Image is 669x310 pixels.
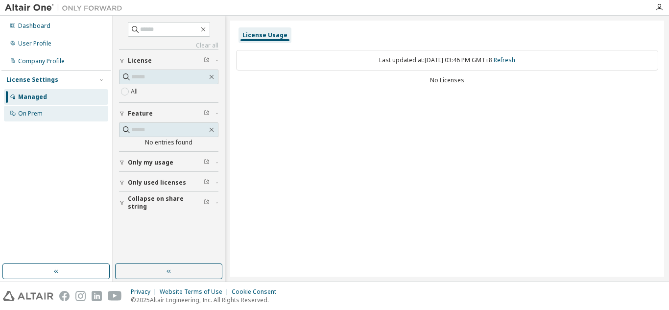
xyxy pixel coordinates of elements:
div: License Settings [6,76,58,84]
span: Clear filter [204,159,210,167]
img: youtube.svg [108,291,122,301]
button: Only my usage [119,152,218,173]
span: License [128,57,152,65]
div: Website Terms of Use [160,288,232,296]
span: Feature [128,110,153,118]
img: altair_logo.svg [3,291,53,301]
span: Only used licenses [128,179,186,187]
span: Collapse on share string [128,195,204,211]
a: Clear all [119,42,218,49]
span: Clear filter [204,199,210,207]
label: All [131,86,140,97]
div: Managed [18,93,47,101]
div: Privacy [131,288,160,296]
div: Last updated at: [DATE] 03:46 PM GMT+8 [236,50,658,71]
button: Feature [119,103,218,124]
button: Collapse on share string [119,192,218,214]
div: Company Profile [18,57,65,65]
div: On Prem [18,110,43,118]
button: Only used licenses [119,172,218,193]
div: Dashboard [18,22,50,30]
p: © 2025 Altair Engineering, Inc. All Rights Reserved. [131,296,282,304]
img: Altair One [5,3,127,13]
button: License [119,50,218,72]
span: Clear filter [204,110,210,118]
div: No entries found [119,139,218,146]
span: Clear filter [204,57,210,65]
span: Clear filter [204,179,210,187]
div: License Usage [242,31,287,39]
a: Refresh [494,56,515,64]
img: instagram.svg [75,291,86,301]
div: User Profile [18,40,51,48]
div: Cookie Consent [232,288,282,296]
img: linkedin.svg [92,291,102,301]
img: facebook.svg [59,291,70,301]
span: Only my usage [128,159,173,167]
div: No Licenses [236,76,658,84]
